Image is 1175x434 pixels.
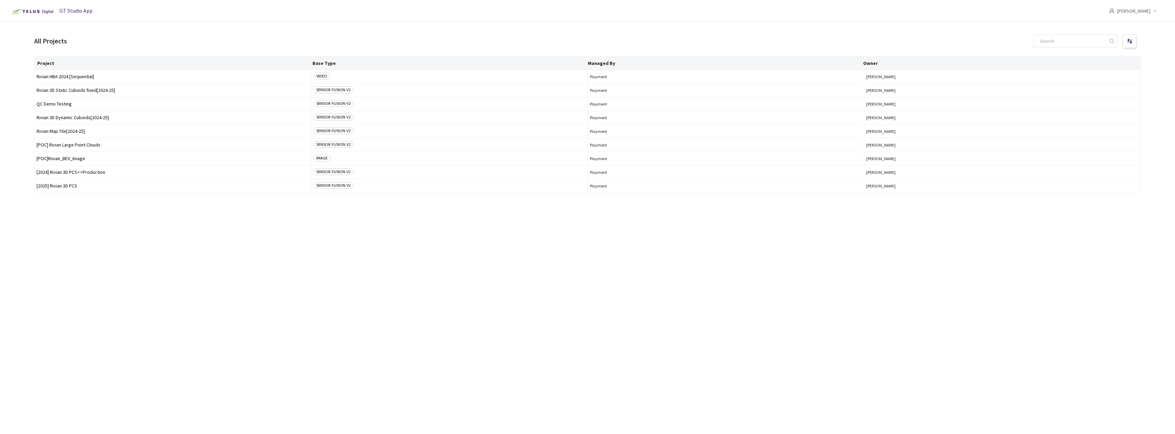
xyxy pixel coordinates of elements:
span: Playment [590,74,862,79]
span: Rivian 3D Dynamic Cuboids[2024-25] [37,115,309,120]
th: Managed By [585,56,860,70]
span: QC Demo Testing [37,101,309,107]
span: [2025] Rivian 3D PCS [37,183,309,188]
div: All Projects [34,36,67,46]
th: Base Type [310,56,585,70]
span: user [1109,8,1115,14]
th: Project [34,56,310,70]
button: [PERSON_NAME] [866,129,1138,134]
span: SENSOR FUSION V2 [313,168,354,175]
button: [PERSON_NAME] [866,115,1138,120]
span: Playment [590,170,862,175]
button: [PERSON_NAME] [866,183,1138,188]
span: IMAGE [313,155,331,162]
span: Playment [590,129,862,134]
button: [PERSON_NAME] [866,142,1138,148]
span: VIDEO [313,73,330,80]
span: SENSOR FUSION V2 [313,114,354,121]
button: [PERSON_NAME] [866,74,1138,79]
button: [PERSON_NAME] [866,88,1138,93]
span: down [1153,9,1157,13]
img: Telus [8,6,56,17]
button: [PERSON_NAME] [866,156,1138,161]
span: Rivian Map Tile[2024-25] [37,129,309,134]
span: Rivian 3D Static Cuboids fixed[2024-25] [37,88,309,93]
span: [POC]Rivian_BEV_Image [37,156,309,161]
span: Playment [590,88,862,93]
span: SENSOR FUSION V2 [313,127,354,134]
span: SENSOR FUSION V2 [313,182,354,189]
th: Owner [860,56,1136,70]
input: Search [1036,35,1108,47]
span: Playment [590,142,862,148]
span: Playment [590,183,862,188]
span: [POC] Rivian Large Point Clouds [37,142,309,148]
span: GT Studio App [59,7,93,14]
span: Playment [590,156,862,161]
span: Playment [590,115,862,120]
span: Playment [590,101,862,107]
span: Rivian HBA 2024 [Sequential] [37,74,309,79]
span: SENSOR FUSION V2 [313,141,354,148]
span: SENSOR FUSION V2 [313,100,354,107]
button: [PERSON_NAME] [866,101,1138,107]
span: SENSOR FUSION V2 [313,86,354,93]
button: [PERSON_NAME] [866,170,1138,175]
span: [2024] Rivian 3D PCS<>Production [37,170,309,175]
